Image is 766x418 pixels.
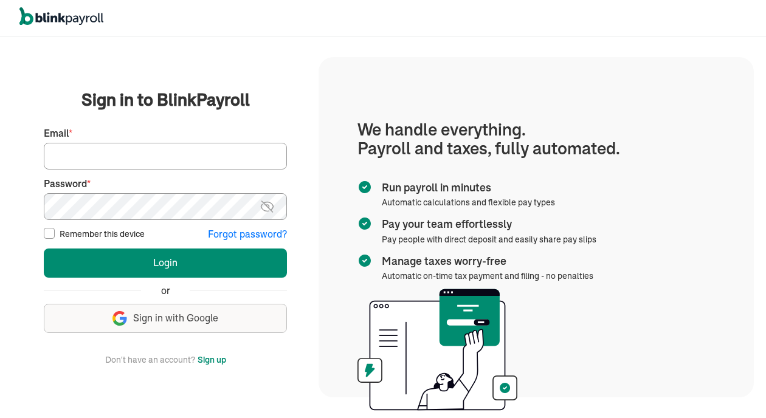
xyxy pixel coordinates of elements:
span: Automatic on-time tax payment and filing - no penalties [382,270,593,281]
img: checkmark [357,253,372,268]
input: Your email address [44,143,287,170]
span: Automatic calculations and flexible pay types [382,197,555,208]
img: checkmark [357,180,372,194]
label: Remember this device [60,228,145,240]
span: Sign in to BlinkPayroll [81,87,250,112]
img: illustration [357,289,517,411]
img: logo [19,7,103,26]
span: Manage taxes worry-free [382,253,588,269]
button: Login [44,248,287,278]
label: Email [44,126,287,140]
span: Run payroll in minutes [382,180,550,196]
span: Don't have an account? [105,352,195,367]
span: Pay your team effortlessly [382,216,592,232]
label: Password [44,177,287,191]
button: Sign in with Google [44,304,287,333]
button: Sign up [198,352,226,367]
span: Pay people with direct deposit and easily share pay slips [382,234,596,245]
button: Forgot password? [208,227,287,241]
img: checkmark [357,216,372,231]
img: eye [260,199,275,214]
img: google [112,311,127,326]
h1: We handle everything. Payroll and taxes, fully automated. [357,120,715,158]
span: or [161,284,170,298]
span: Sign in with Google [133,311,218,325]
